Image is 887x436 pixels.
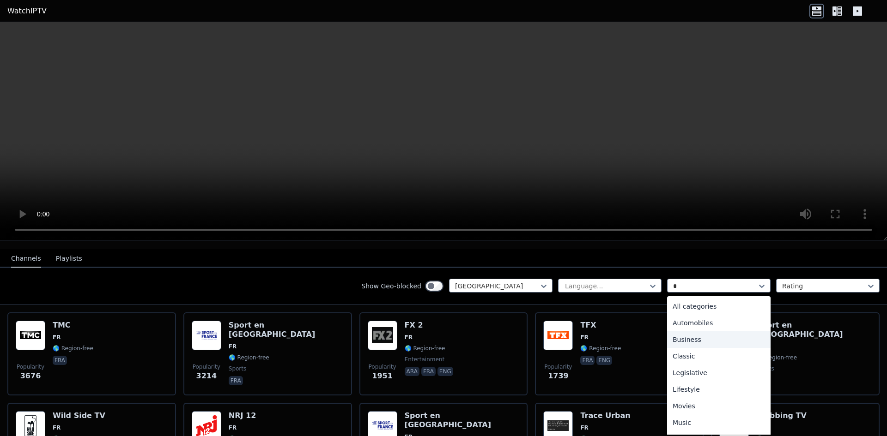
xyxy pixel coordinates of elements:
p: fra [53,356,67,365]
span: Popularity [17,363,44,370]
p: fra [421,367,436,376]
span: 🌎 Region-free [756,354,797,361]
span: 3676 [20,370,41,382]
h6: Trace Urban [580,411,631,420]
div: Movies [667,398,771,414]
span: FR [53,424,61,431]
span: 🌎 Region-free [53,345,93,352]
p: fra [580,356,595,365]
p: eng [437,367,453,376]
p: ara [405,367,419,376]
h6: Sport en [GEOGRAPHIC_DATA] [229,321,344,339]
div: Lifestyle [667,381,771,398]
span: FR [53,334,61,341]
div: Classic [667,348,771,364]
p: eng [596,356,612,365]
div: Music [667,414,771,431]
img: FX 2 [368,321,397,350]
h6: NRJ 12 [229,411,269,420]
h6: TFX [580,321,621,330]
span: FR [405,334,413,341]
h6: FX 2 [405,321,455,330]
span: FR [580,334,588,341]
div: Legislative [667,364,771,381]
span: 1739 [548,370,569,382]
span: Popularity [193,363,220,370]
p: fra [229,376,243,385]
span: 1951 [372,370,393,382]
div: All categories [667,298,771,315]
span: 🌎 Region-free [580,345,621,352]
span: FR [229,343,237,350]
img: TMC [16,321,45,350]
button: Channels [11,250,41,268]
h6: Sport en [GEOGRAPHIC_DATA] [756,321,871,339]
div: Automobiles [667,315,771,331]
h6: Wild Side TV [53,411,105,420]
span: entertainment [405,356,445,363]
img: TFX [543,321,573,350]
span: FR [229,424,237,431]
span: Popularity [369,363,396,370]
span: 🌎 Region-free [405,345,445,352]
button: Playlists [56,250,82,268]
span: sports [229,365,246,372]
img: Sport en France [192,321,221,350]
h6: Sport en [GEOGRAPHIC_DATA] [405,411,520,430]
span: 🌎 Region-free [229,354,269,361]
a: WatchIPTV [7,6,47,17]
div: Business [667,331,771,348]
label: Show Geo-blocked [361,281,421,291]
span: Popularity [544,363,572,370]
h6: Clubbing TV [756,411,807,420]
span: FR [580,424,588,431]
span: 3214 [196,370,217,382]
h6: TMC [53,321,93,330]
